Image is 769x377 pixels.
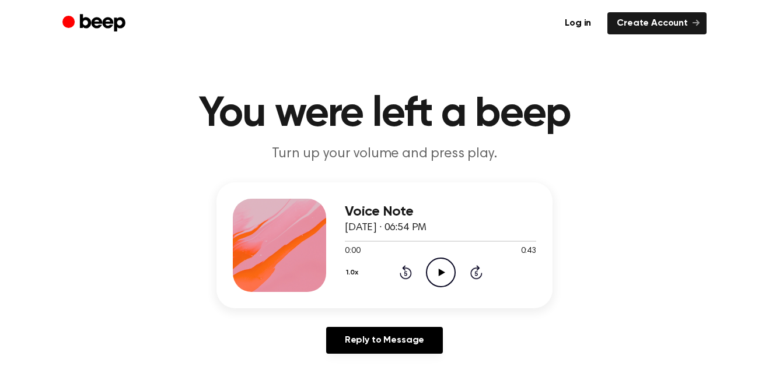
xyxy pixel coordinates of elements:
a: Reply to Message [326,327,443,354]
a: Create Account [607,12,707,34]
h3: Voice Note [345,204,536,220]
h1: You were left a beep [86,93,683,135]
p: Turn up your volume and press play. [160,145,609,164]
span: [DATE] · 06:54 PM [345,223,427,233]
a: Log in [555,12,600,34]
a: Beep [62,12,128,35]
button: 1.0x [345,263,363,283]
span: 0:43 [521,245,536,258]
span: 0:00 [345,245,360,258]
